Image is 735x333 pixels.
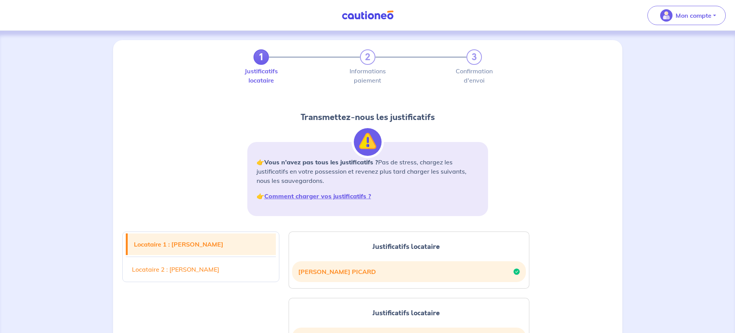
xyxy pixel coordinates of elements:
strong: Vous n’avez pas tous les justificatifs ? [264,158,378,166]
a: Comment charger vos justificatifs ? [264,192,371,200]
span: Justificatifs locataire [372,308,440,318]
img: illu_account_valid_menu.svg [660,9,672,22]
button: illu_account_valid_menu.svgMon compte [647,6,726,25]
label: Informations paiement [360,68,375,83]
h2: Transmettez-nous les justificatifs [247,111,488,123]
button: [PERSON_NAME] PICARD [298,264,520,279]
p: 👉 [257,191,479,201]
a: 1 [253,49,269,65]
img: illu_alert.svg [354,128,382,156]
p: Mon compte [676,11,711,20]
a: Locataire 2 : [PERSON_NAME] [126,259,276,280]
a: Locataire 1 : [PERSON_NAME] [128,233,276,255]
label: Justificatifs locataire [253,68,269,83]
span: Justificatifs locataire [372,242,440,252]
img: Cautioneo [339,10,397,20]
p: 👉 Pas de stress, chargez les justificatifs en votre possession et revenez plus tard charger les s... [257,157,479,185]
label: Confirmation d'envoi [466,68,482,83]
